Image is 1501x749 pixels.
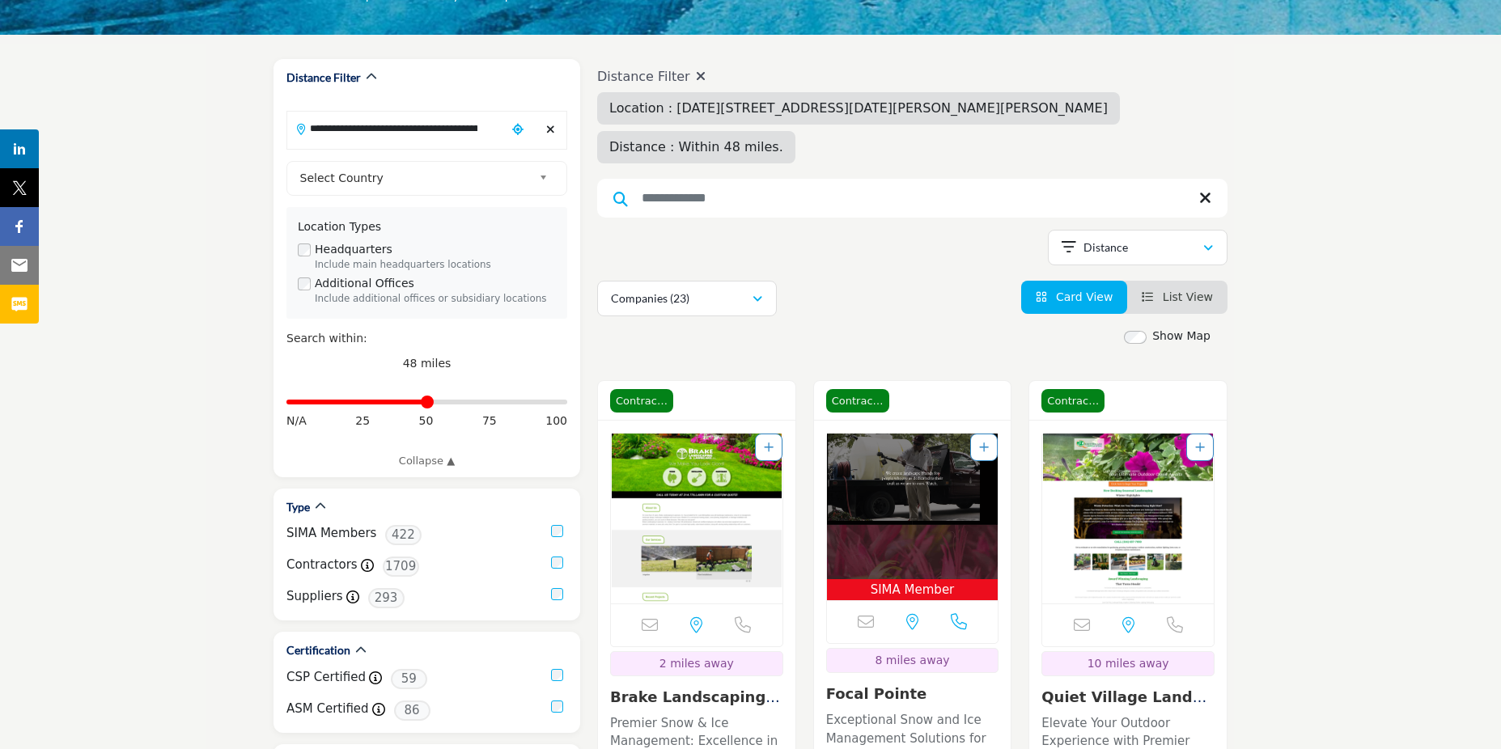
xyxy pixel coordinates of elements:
[315,258,556,273] div: Include main headquarters locations
[538,112,562,147] div: Clear search location
[1056,290,1113,303] span: Card View
[610,688,780,723] a: Brake Landscaping & ...
[1042,434,1214,603] img: Quiet Village Landscaping Co.
[611,434,782,603] a: Open Listing in new tab
[368,588,405,608] span: 293
[286,642,350,658] h2: Certification
[355,413,370,430] span: 25
[286,587,343,606] label: Suppliers
[610,389,673,413] span: Contractor
[315,292,556,307] div: Include additional offices or subsidiary locations
[551,525,563,537] input: SIMA Members checkbox
[597,179,1228,218] input: Search Keyword
[597,281,777,316] button: Companies (23)
[298,218,556,235] div: Location Types
[1195,441,1205,454] a: Add To List
[315,275,414,292] label: Additional Offices
[286,499,310,515] h2: Type
[1021,281,1128,314] li: Card View
[286,453,567,469] a: Collapse ▲
[979,441,989,454] a: Add To List
[551,556,563,569] input: Contractors checkbox
[482,413,497,430] span: 75
[597,69,1228,84] h4: Distance Filter
[611,434,782,603] img: Brake Landscaping & Lawncare, Inc.
[1041,688,1206,723] a: Quiet Village Landsc...
[830,581,995,599] span: SIMA Member
[286,556,358,574] label: Contractors
[286,524,376,543] label: SIMA Members
[391,669,427,689] span: 59
[875,654,949,666] span: 8 miles away
[1152,328,1211,345] label: Show Map
[286,668,366,687] label: CSP Certified
[826,685,927,702] a: Focal Pointe
[826,389,889,413] span: Contractor
[1036,290,1113,303] a: View Card
[827,434,999,601] a: Open Listing in new tab
[551,588,563,600] input: Suppliers checkbox
[286,700,369,718] label: ASM Certified
[1088,657,1169,670] span: 10 miles away
[315,241,392,258] label: Headquarters
[610,688,783,706] h3: Brake Landscaping & Lawncare, Inc.
[385,525,422,545] span: 422
[287,112,506,144] input: Search Location
[827,434,999,579] img: Focal Pointe
[1048,230,1228,265] button: Distance
[609,100,1108,116] span: Location : [DATE][STREET_ADDRESS][DATE][PERSON_NAME][PERSON_NAME]
[403,357,452,370] span: 48 miles
[394,700,430,721] span: 86
[286,413,307,430] span: N/A
[1042,434,1214,603] a: Open Listing in new tab
[551,669,563,681] input: CSP Certified checkbox
[383,556,419,577] span: 1709
[545,413,567,430] span: 100
[659,657,734,670] span: 2 miles away
[1083,239,1128,256] p: Distance
[286,330,567,347] div: Search within:
[419,413,434,430] span: 50
[1142,290,1213,303] a: View List
[1127,281,1228,314] li: List View
[286,70,361,86] h2: Distance Filter
[611,290,689,307] p: Companies (23)
[764,441,774,454] a: Add To List
[1041,389,1105,413] span: Contractor
[1163,290,1213,303] span: List View
[609,139,783,154] span: Distance : Within 48 miles.
[506,112,530,147] div: Choose your current location
[551,700,563,713] input: ASM Certified checkbox
[826,685,999,703] h3: Focal Pointe
[300,168,533,188] span: Select Country
[1041,688,1215,706] h3: Quiet Village Landscaping Co.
